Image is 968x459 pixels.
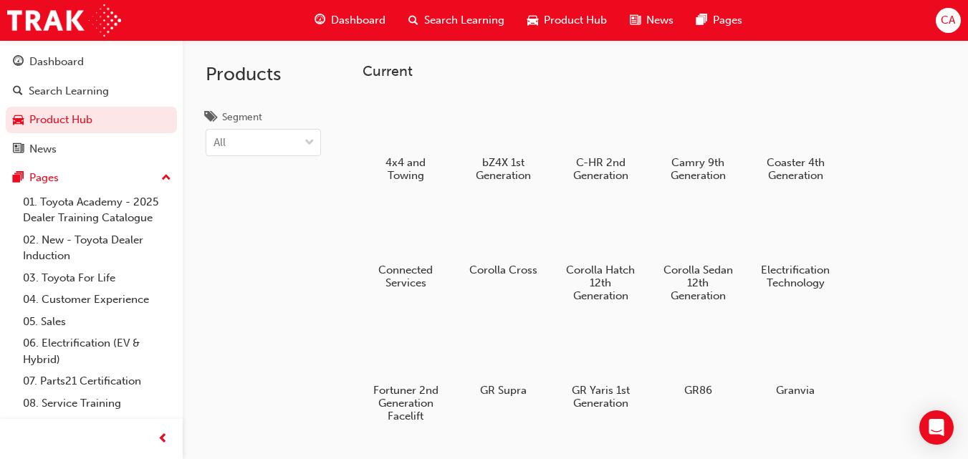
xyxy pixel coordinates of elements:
[557,319,643,415] a: GR Yaris 1st Generation
[630,11,641,29] span: news-icon
[544,12,607,29] span: Product Hub
[713,12,742,29] span: Pages
[363,198,449,294] a: Connected Services
[17,370,177,392] a: 07. Parts21 Certification
[752,198,838,294] a: Electrification Technology
[618,6,685,35] a: news-iconNews
[6,165,177,191] button: Pages
[758,384,833,397] h5: Granvia
[655,319,741,402] a: GR86
[563,156,638,182] h5: C-HR 2nd Generation
[17,191,177,229] a: 01. Toyota Academy - 2025 Dealer Training Catalogue
[315,11,325,29] span: guage-icon
[29,170,59,186] div: Pages
[563,264,638,302] h5: Corolla Hatch 12th Generation
[661,384,736,397] h5: GR86
[368,156,444,182] h5: 4x4 and Towing
[7,4,121,37] img: Trak
[206,63,321,86] h2: Products
[29,83,109,100] div: Search Learning
[758,156,833,182] h5: Coaster 4th Generation
[17,392,177,415] a: 08. Service Training
[6,136,177,163] a: News
[6,107,177,133] a: Product Hub
[563,384,638,410] h5: GR Yaris 1st Generation
[646,12,674,29] span: News
[13,85,23,98] span: search-icon
[424,12,504,29] span: Search Learning
[331,12,385,29] span: Dashboard
[363,63,945,79] h3: Current
[13,172,24,185] span: pages-icon
[696,11,707,29] span: pages-icon
[758,264,833,289] h5: Electrification Technology
[661,156,736,182] h5: Camry 9th Generation
[6,49,177,75] a: Dashboard
[557,91,643,187] a: C-HR 2nd Generation
[941,12,955,29] span: CA
[527,11,538,29] span: car-icon
[303,6,397,35] a: guage-iconDashboard
[460,91,546,187] a: bZ4X 1st Generation
[919,410,954,445] div: Open Intercom Messenger
[17,311,177,333] a: 05. Sales
[466,156,541,182] h5: bZ4X 1st Generation
[460,198,546,281] a: Corolla Cross
[13,114,24,127] span: car-icon
[29,54,84,70] div: Dashboard
[17,414,177,436] a: 09. Technical Training
[13,143,24,156] span: news-icon
[17,289,177,311] a: 04. Customer Experience
[17,229,177,267] a: 02. New - Toyota Dealer Induction
[655,198,741,307] a: Corolla Sedan 12th Generation
[466,384,541,397] h5: GR Supra
[516,6,618,35] a: car-iconProduct Hub
[752,319,838,402] a: Granvia
[936,8,961,33] button: CA
[17,332,177,370] a: 06. Electrification (EV & Hybrid)
[222,110,262,125] div: Segment
[466,264,541,276] h5: Corolla Cross
[460,319,546,402] a: GR Supra
[752,91,838,187] a: Coaster 4th Generation
[363,319,449,427] a: Fortuner 2nd Generation Facelift
[158,430,168,448] span: prev-icon
[6,78,177,105] a: Search Learning
[685,6,754,35] a: pages-iconPages
[305,134,315,153] span: down-icon
[206,112,216,125] span: tags-icon
[557,198,643,307] a: Corolla Hatch 12th Generation
[661,264,736,302] h5: Corolla Sedan 12th Generation
[13,56,24,69] span: guage-icon
[655,91,741,187] a: Camry 9th Generation
[397,6,516,35] a: search-iconSearch Learning
[368,264,444,289] h5: Connected Services
[214,135,226,151] div: All
[368,384,444,422] h5: Fortuner 2nd Generation Facelift
[408,11,418,29] span: search-icon
[161,169,171,188] span: up-icon
[6,46,177,165] button: DashboardSearch LearningProduct HubNews
[29,141,57,158] div: News
[17,267,177,289] a: 03. Toyota For Life
[363,91,449,187] a: 4x4 and Towing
